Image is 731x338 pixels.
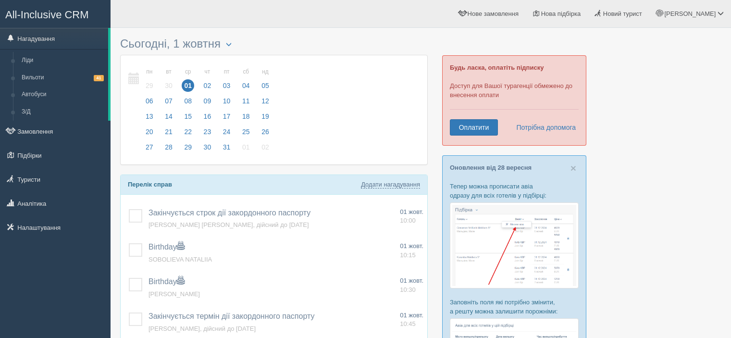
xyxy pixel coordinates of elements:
span: All-Inclusive CRM [5,9,89,21]
p: Тепер можна прописати авіа одразу для всіх готелів у підбірці: [450,182,579,200]
small: сб [240,68,252,76]
a: З/Д [17,103,108,121]
a: 21 [160,126,178,142]
span: Нове замовлення [468,10,519,17]
a: вт 30 [160,63,178,96]
span: 12 [259,95,272,107]
a: 25 [237,126,255,142]
span: 25 [240,125,252,138]
span: 29 [182,141,194,153]
div: Доступ для Вашої турагенції обмежено до внесення оплати [442,55,586,146]
a: 11 [237,96,255,111]
a: 26 [256,126,272,142]
a: Вильоти41 [17,69,108,87]
a: [PERSON_NAME] [149,290,200,298]
a: 08 [179,96,197,111]
span: 03 [221,79,233,92]
span: 06 [143,95,156,107]
a: 18 [237,111,255,126]
b: Перелік справ [128,181,172,188]
a: 14 [160,111,178,126]
span: 02 [201,79,214,92]
a: 15 [179,111,197,126]
span: 01 жовт. [400,277,423,284]
a: 30 [198,142,217,157]
span: 18 [240,110,252,123]
small: пт [221,68,233,76]
span: Новий турист [603,10,642,17]
span: 17 [221,110,233,123]
a: 06 [140,96,159,111]
span: 28 [162,141,175,153]
a: SOBOLIEVA NATALIIA [149,256,212,263]
span: 20 [143,125,156,138]
small: чт [201,68,214,76]
a: Додати нагадування [361,181,420,188]
span: 21 [162,125,175,138]
span: 31 [221,141,233,153]
button: Close [570,163,576,173]
span: [PERSON_NAME] [664,10,716,17]
a: сб 04 [237,63,255,96]
span: 10:45 [400,320,416,327]
span: 10:15 [400,251,416,259]
a: 01 [237,142,255,157]
span: Нова підбірка [541,10,581,17]
span: 04 [240,79,252,92]
span: 19 [259,110,272,123]
a: Оновлення від 28 вересня [450,164,532,171]
a: [PERSON_NAME] [PERSON_NAME], дійсний до [DATE] [149,221,309,228]
span: 07 [162,95,175,107]
span: 22 [182,125,194,138]
a: 01 жовт. 10:15 [400,242,423,260]
span: 02 [259,141,272,153]
span: 01 жовт. [400,242,423,250]
a: 02 [256,142,272,157]
a: 31 [218,142,236,157]
span: 01 жовт. [400,312,423,319]
a: чт 02 [198,63,217,96]
span: 16 [201,110,214,123]
a: ср 01 [179,63,197,96]
span: 27 [143,141,156,153]
a: Закінчується строк дії закордонного паспорту [149,209,310,217]
a: 22 [179,126,197,142]
span: 01 жовт. [400,208,423,215]
span: 14 [162,110,175,123]
small: ср [182,68,194,76]
a: 24 [218,126,236,142]
a: нд 05 [256,63,272,96]
a: Birthday [149,243,185,251]
h3: Сьогодні, 1 жовтня [120,38,428,50]
a: 13 [140,111,159,126]
small: вт [162,68,175,76]
span: 26 [259,125,272,138]
span: 05 [259,79,272,92]
span: 10:00 [400,217,416,224]
span: 08 [182,95,194,107]
img: %D0%BF%D1%96%D0%B4%D0%B1%D1%96%D1%80%D0%BA%D0%B0-%D0%B0%D0%B2%D1%96%D0%B0-1-%D1%81%D1%80%D0%BC-%D... [450,202,579,288]
span: 29 [143,79,156,92]
a: 01 жовт. 10:30 [400,276,423,294]
span: 01 [182,79,194,92]
a: Закінчується термін дії закордонного паспорту [149,312,314,320]
span: 01 [240,141,252,153]
span: 10:30 [400,286,416,293]
span: 23 [201,125,214,138]
a: [PERSON_NAME], дійсний до [DATE] [149,325,256,332]
a: 16 [198,111,217,126]
a: 09 [198,96,217,111]
a: 17 [218,111,236,126]
span: 13 [143,110,156,123]
a: 10 [218,96,236,111]
a: 01 жовт. 10:00 [400,208,423,225]
a: пн 29 [140,63,159,96]
span: 41 [94,75,104,81]
span: 30 [162,79,175,92]
a: 27 [140,142,159,157]
a: 19 [256,111,272,126]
